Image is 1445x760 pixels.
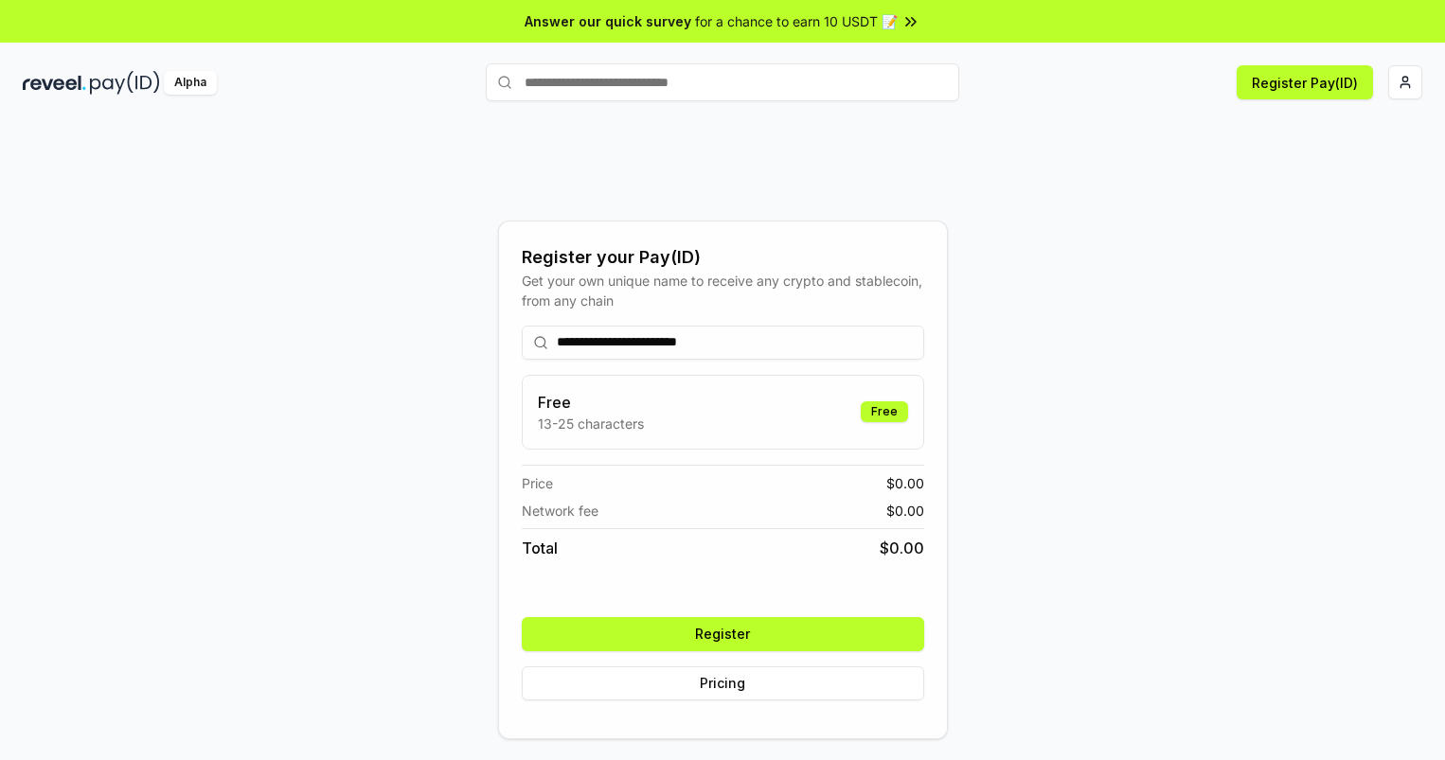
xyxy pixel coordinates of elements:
[886,501,924,521] span: $ 0.00
[538,391,644,414] h3: Free
[90,71,160,95] img: pay_id
[522,473,553,493] span: Price
[861,401,908,422] div: Free
[522,537,558,559] span: Total
[538,414,644,433] p: 13-25 characters
[1237,65,1373,99] button: Register Pay(ID)
[522,244,924,271] div: Register your Pay(ID)
[880,537,924,559] span: $ 0.00
[164,71,217,95] div: Alpha
[522,271,924,310] div: Get your own unique name to receive any crypto and stablecoin, from any chain
[695,11,898,31] span: for a chance to earn 10 USDT 📝
[23,71,86,95] img: reveel_dark
[522,666,924,700] button: Pricing
[525,11,691,31] span: Answer our quick survey
[522,617,924,651] button: Register
[886,473,924,493] span: $ 0.00
[522,501,598,521] span: Network fee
